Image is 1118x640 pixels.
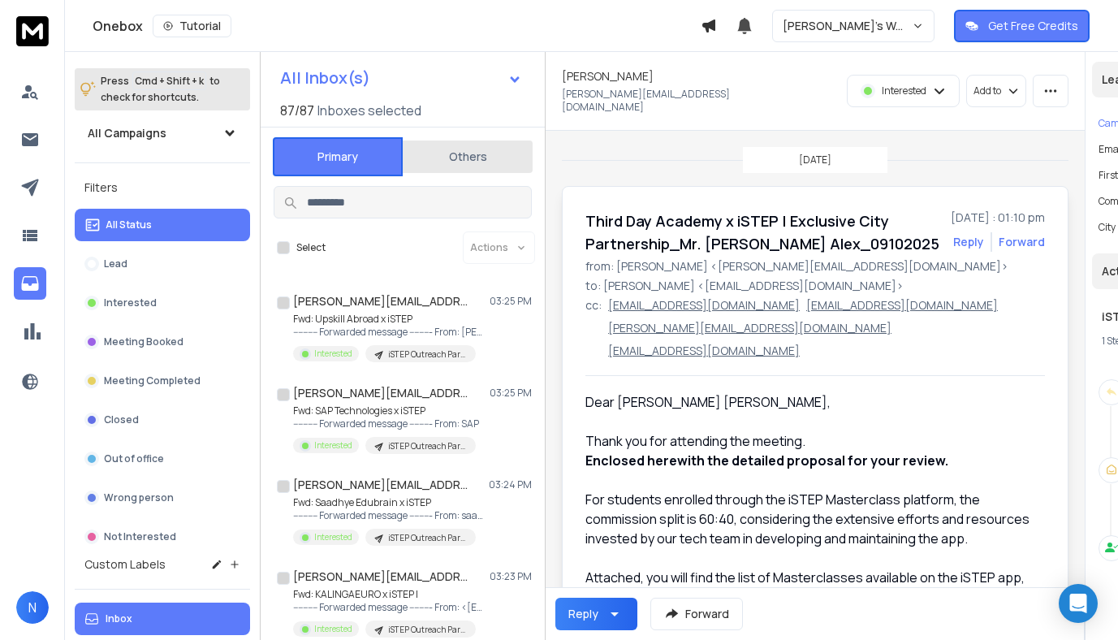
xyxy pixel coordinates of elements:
div: Onebox [93,15,701,37]
p: iSTEP Outreach Partner [388,348,466,361]
h1: Third Day Academy x iSTEP | Exclusive City Partnership_Mr. [PERSON_NAME] Alex_09102025 [585,210,941,255]
button: Reply [953,234,984,250]
p: Add to [973,84,1001,97]
p: Press to check for shortcuts. [101,73,220,106]
p: Interested [314,439,352,452]
b: Enclosed herewith the detailed proposal for your review. [585,452,948,469]
div: Dear [PERSON_NAME] [PERSON_NAME], Thank you for attending the meeting. [585,392,1032,451]
p: [EMAIL_ADDRESS][DOMAIN_NAME] [608,343,800,359]
div: Reply [568,606,598,622]
h3: Custom Labels [84,556,166,573]
p: ---------- Forwarded message --------- From: <[EMAIL_ADDRESS][DOMAIN_NAME] [293,601,488,614]
h1: [PERSON_NAME][EMAIL_ADDRESS][DOMAIN_NAME] [293,293,472,309]
p: city [1099,221,1116,234]
p: Not Interested [104,530,176,543]
p: ---------- Forwarded message --------- From: [PERSON_NAME] [293,326,488,339]
p: [DATE] : 01:10 pm [951,210,1045,226]
div: Forward [999,234,1045,250]
p: Inbox [106,612,132,625]
p: [DATE] [799,154,831,166]
button: Lead [75,248,250,280]
p: Wrong person [104,491,174,504]
p: 03:25 PM [490,387,532,400]
button: Not Interested [75,521,250,553]
p: [EMAIL_ADDRESS][DOMAIN_NAME] [806,297,998,314]
p: ---------- Forwarded message --------- From: SAP [293,417,479,430]
button: Reply [555,598,637,630]
button: All Campaigns [75,117,250,149]
h1: All Inbox(s) [280,70,370,86]
p: iSTEP Outreach Partner [388,440,466,452]
button: Interested [75,287,250,319]
h3: Inboxes selected [317,101,421,120]
span: 87 / 87 [280,101,314,120]
p: [PERSON_NAME][EMAIL_ADDRESS][DOMAIN_NAME] [562,88,810,114]
button: All Status [75,209,250,241]
p: 03:24 PM [489,478,532,491]
h1: [PERSON_NAME][EMAIL_ADDRESS][DOMAIN_NAME] [293,385,472,401]
p: iSTEP Outreach Partner [388,624,466,636]
label: Select [296,241,326,254]
p: Fwd: Saadhye Edubrain x iSTEP [293,496,488,509]
button: N [16,591,49,624]
p: iSTEP Outreach Partner [388,532,466,544]
p: Interested [314,531,352,543]
p: Interested [104,296,157,309]
h1: [PERSON_NAME] [562,68,654,84]
p: [EMAIL_ADDRESS][DOMAIN_NAME] [608,297,800,314]
p: Interested [314,348,352,360]
p: Interested [314,623,352,635]
h1: [PERSON_NAME][EMAIL_ADDRESS][DOMAIN_NAME] [293,477,472,493]
p: Meeting Completed [104,374,201,387]
p: 03:23 PM [490,570,532,583]
p: Lead [104,257,127,270]
p: Fwd: KALINGAEURO x iSTEP | [293,588,488,601]
button: Forward [650,598,743,630]
div: For students enrolled through the iSTEP Masterclass platform, the commission split is 60:40, cons... [585,392,1032,607]
p: Interested [882,84,926,97]
button: Primary [273,137,403,176]
p: Out of office [104,452,164,465]
p: cc: [585,297,602,359]
p: 03:25 PM [490,295,532,308]
p: Closed [104,413,139,426]
p: Get Free Credits [988,18,1078,34]
h3: Filters [75,176,250,199]
button: Meeting Completed [75,365,250,397]
div: Open Intercom Messenger [1059,584,1098,623]
button: Others [403,139,533,175]
p: to: [PERSON_NAME] <[EMAIL_ADDRESS][DOMAIN_NAME]> [585,278,1045,294]
p: from: [PERSON_NAME] <[PERSON_NAME][EMAIL_ADDRESS][DOMAIN_NAME]> [585,258,1045,275]
p: Fwd: SAP Technologies x iSTEP [293,404,479,417]
button: Tutorial [153,15,231,37]
p: ---------- Forwarded message --------- From: saadhyeconsultancy [293,509,488,522]
p: Meeting Booked [104,335,183,348]
h1: [PERSON_NAME][EMAIL_ADDRESS][DOMAIN_NAME] [293,569,472,585]
p: [PERSON_NAME]'s Workspace [783,18,912,34]
h1: All Campaigns [88,125,166,141]
p: Fwd: Upskill Abroad x iSTEP [293,313,488,326]
button: Get Free Credits [954,10,1090,42]
span: Cmd + Shift + k [132,71,206,90]
button: Closed [75,404,250,436]
button: Out of office [75,443,250,475]
button: Wrong person [75,482,250,514]
button: All Inbox(s) [267,62,535,94]
button: Meeting Booked [75,326,250,358]
button: Inbox [75,603,250,635]
p: [PERSON_NAME][EMAIL_ADDRESS][DOMAIN_NAME] [608,320,891,336]
p: All Status [106,218,152,231]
